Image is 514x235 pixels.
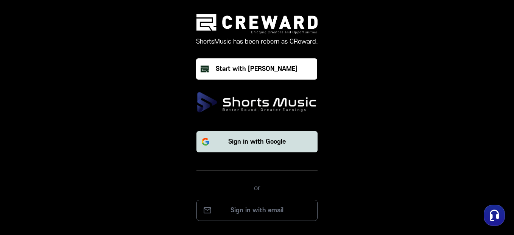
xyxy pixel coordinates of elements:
p: ShortsMusic has been reborn as CReward. [196,37,318,46]
a: Settings [98,172,145,191]
span: Settings [112,183,131,190]
div: Start with [PERSON_NAME] [216,64,297,74]
button: Start with [PERSON_NAME] [196,58,317,80]
div: or [196,171,318,194]
img: ShortsMusic [196,92,318,113]
a: Home [2,172,50,191]
span: Messages [63,184,85,190]
img: creward logo [196,14,318,34]
p: Sign in with Google [228,137,286,146]
button: Sign in with Google [196,131,318,152]
span: Home [19,183,33,190]
a: Messages [50,172,98,191]
p: Sign in with email [204,206,310,215]
a: Start with [PERSON_NAME] [196,58,318,80]
button: Sign in with email [196,200,318,221]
